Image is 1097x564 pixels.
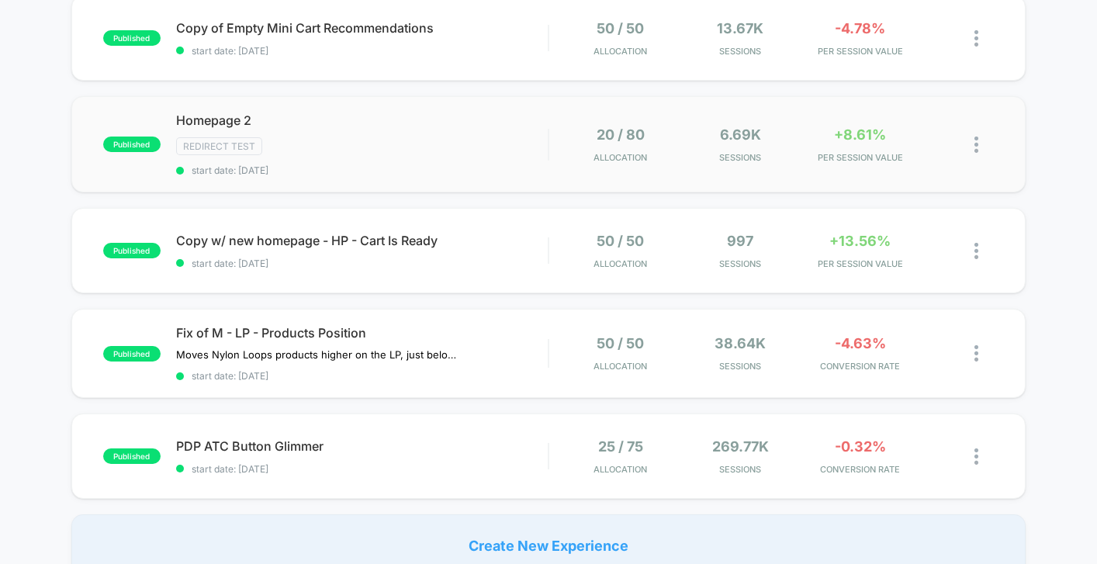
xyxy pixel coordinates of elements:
span: 50 / 50 [597,335,644,351]
span: Allocation [593,152,647,163]
span: 50 / 50 [597,233,644,249]
span: Homepage 2 [176,112,548,128]
span: 269.77k [712,438,769,455]
span: CONVERSION RATE [804,361,915,372]
span: Allocation [593,361,647,372]
span: Sessions [684,152,796,163]
span: 20 / 80 [597,126,645,143]
span: PER SESSION VALUE [804,258,915,269]
span: Allocation [593,258,647,269]
img: close [974,243,978,259]
span: published [103,30,161,46]
span: 25 / 75 [598,438,643,455]
span: published [103,448,161,464]
span: published [103,346,161,362]
span: Sessions [684,258,796,269]
span: -0.32% [835,438,886,455]
span: Copy w/ new homepage - HP - Cart Is Ready [176,233,548,248]
span: published [103,243,161,258]
span: Sessions [684,46,796,57]
span: Sessions [684,361,796,372]
span: Redirect Test [176,137,262,155]
span: start date: [DATE] [176,45,548,57]
img: close [974,137,978,153]
span: Allocation [593,46,647,57]
img: close [974,448,978,465]
span: Allocation [593,464,647,475]
span: +13.56% [829,233,891,249]
span: +8.61% [834,126,886,143]
span: Moves Nylon Loops products higher on the LP, just below PFAS-free section [176,348,464,361]
span: start date: [DATE] [176,164,548,176]
span: Copy of Empty Mini Cart Recommendations [176,20,548,36]
span: start date: [DATE] [176,370,548,382]
img: close [974,345,978,362]
span: PER SESSION VALUE [804,46,915,57]
span: 997 [727,233,753,249]
span: 38.64k [715,335,766,351]
span: -4.78% [835,20,885,36]
span: Sessions [684,464,796,475]
img: close [974,30,978,47]
span: -4.63% [835,335,886,351]
span: Fix of M - LP - Products Position [176,325,548,341]
span: CONVERSION RATE [804,464,915,475]
span: PER SESSION VALUE [804,152,915,163]
span: 6.69k [720,126,761,143]
span: 13.67k [717,20,763,36]
span: start date: [DATE] [176,258,548,269]
span: published [103,137,161,152]
span: PDP ATC Button Glimmer [176,438,548,454]
span: 50 / 50 [597,20,644,36]
span: start date: [DATE] [176,463,548,475]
